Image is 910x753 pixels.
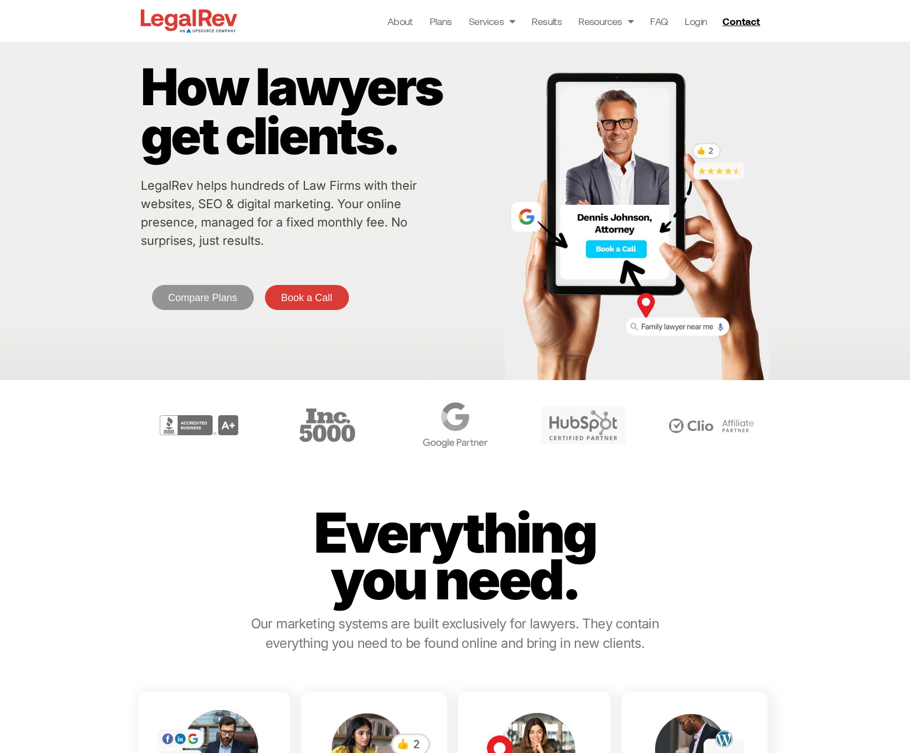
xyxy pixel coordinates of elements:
[578,13,633,29] a: Resources
[281,293,332,303] span: Book a Call
[718,12,767,30] a: Contact
[650,13,668,29] a: FAQ
[387,13,413,29] a: About
[532,13,562,29] a: Results
[265,285,349,310] a: Book a Call
[168,293,237,303] span: Compare Plans
[138,397,260,454] div: 2 / 6
[650,397,773,454] div: 6 / 6
[685,13,707,29] a: Login
[469,13,515,29] a: Services
[394,397,517,454] div: 4 / 6
[266,397,388,454] div: 3 / 6
[293,509,617,603] p: Everything you need.
[430,13,452,29] a: Plans
[141,62,499,160] p: How lawyers get clients.
[387,13,707,29] nav: Menu
[141,178,417,248] a: LegalRev helps hundreds of Law Firms with their websites, SEO & digital marketing. Your online pr...
[722,16,760,26] span: Contact
[245,614,665,653] p: Our marketing systems are built exclusively for lawyers. They contain everything you need to be f...
[522,397,645,454] div: 5 / 6
[138,397,773,454] div: Carousel
[152,285,254,310] a: Compare Plans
